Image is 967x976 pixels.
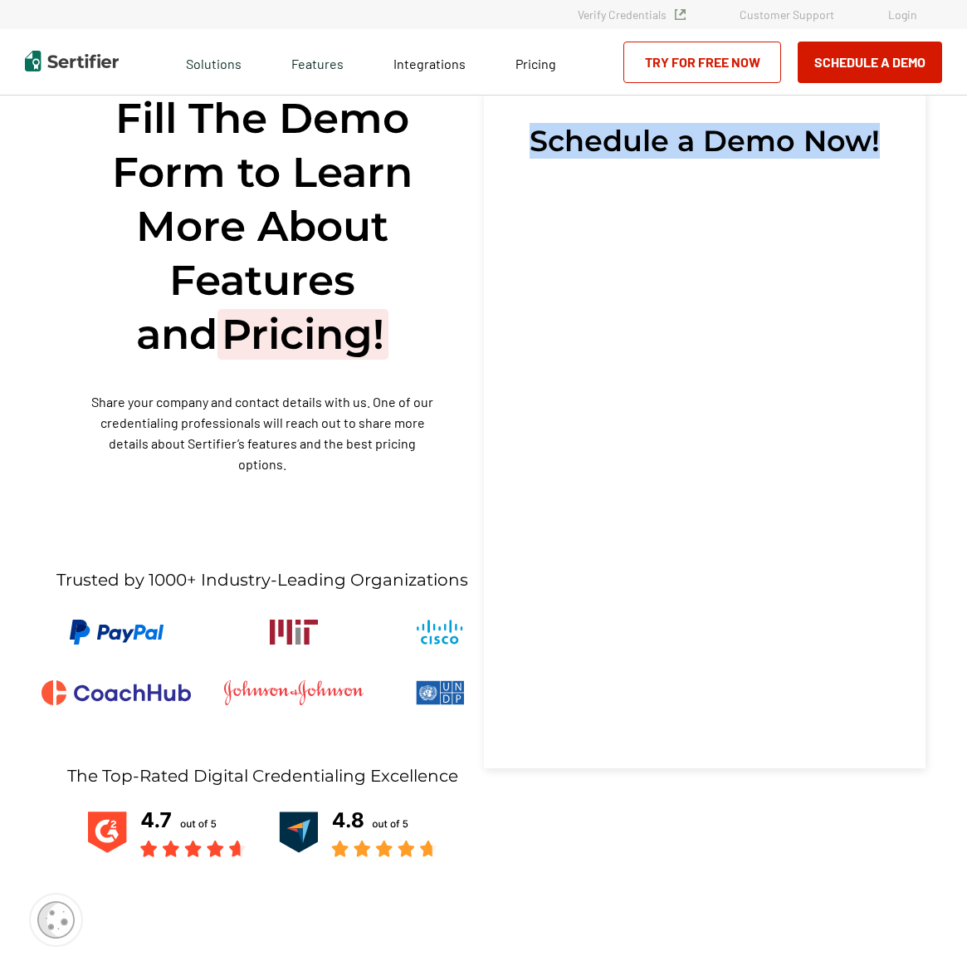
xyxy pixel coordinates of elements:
[393,56,466,71] span: Integrations
[515,51,556,72] a: Pricing
[279,807,437,860] a: Capterra - Sertifier
[740,7,834,22] a: Customer Support
[37,901,75,939] img: Cookie Popup Icon
[56,570,468,591] span: Trusted by 1000+ Industry-Leading Organizations
[85,391,439,474] p: Share your company and contact details with us. One of our credentialing professionals will reach...
[888,7,917,22] a: Login
[884,896,967,976] iframe: Chat Widget
[675,9,686,20] img: Verified
[224,680,364,705] img: Johnson & Johnson
[279,807,437,857] img: Sertifier Capterra Score
[393,51,466,72] a: Integrations
[42,680,191,705] img: CoachHub
[270,620,318,645] img: Massachusetts Institute of Technology
[530,125,880,158] span: Schedule a Demo Now!
[291,51,344,72] span: Features
[416,680,465,705] img: UNDP
[501,174,910,735] iframe: Select a Date & Time - Calendly
[70,620,164,645] img: PayPal
[186,51,242,72] span: Solutions
[578,7,686,22] a: Verify Credentials
[25,51,119,71] img: Sertifier | Digital Credentialing Platform
[67,766,458,787] span: The Top-Rated Digital Credentialing Excellence
[417,620,463,645] img: Cisco
[217,309,388,360] span: Pricing!
[88,807,246,860] a: G2 - Sertifier
[85,91,439,361] h1: Fill The Demo Form to Learn More About Features and
[88,807,246,857] img: Sertifier G2 Score
[623,42,781,83] a: Try for Free Now
[515,56,556,71] span: Pricing
[798,42,942,83] button: Schedule a Demo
